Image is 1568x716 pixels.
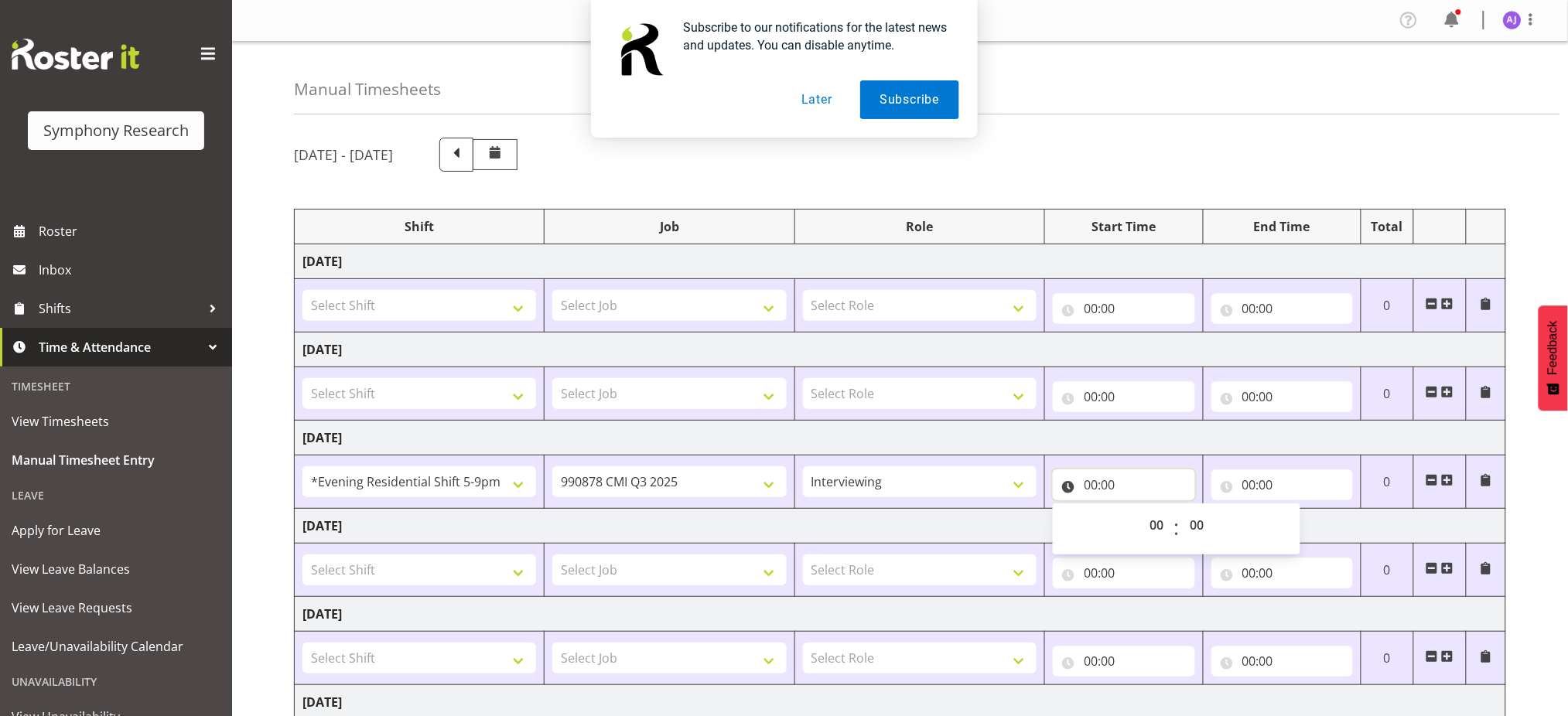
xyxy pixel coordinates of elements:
div: Subscribe to our notifications for the latest news and updates. You can disable anytime. [671,19,959,54]
span: : [1174,510,1180,548]
span: View Timesheets [12,410,220,433]
a: View Leave Balances [4,550,228,588]
span: Manual Timesheet Entry [12,448,220,472]
div: End Time [1211,217,1353,236]
input: Click to select... [1053,557,1194,588]
div: Job [552,217,786,236]
input: Click to select... [1053,293,1194,324]
input: Click to select... [1211,469,1353,500]
span: View Leave Balances [12,557,220,581]
td: [DATE] [295,332,1506,367]
input: Click to select... [1053,646,1194,677]
td: 0 [1361,367,1413,421]
button: Subscribe [860,80,958,119]
a: View Leave Requests [4,588,228,627]
span: Roster [39,220,224,243]
span: Feedback [1546,321,1560,375]
div: Shift [302,217,536,236]
td: 0 [1361,632,1413,685]
span: Shifts [39,297,201,320]
td: [DATE] [295,509,1506,544]
td: 0 [1361,279,1413,332]
button: Feedback - Show survey [1539,305,1568,411]
td: 0 [1361,455,1413,509]
a: Manual Timesheet Entry [4,441,228,479]
div: Start Time [1053,217,1194,236]
input: Click to select... [1211,381,1353,412]
input: Click to select... [1211,293,1353,324]
div: Unavailability [4,666,228,697]
span: Leave/Unavailability Calendar [12,635,220,658]
div: Role [803,217,1037,236]
div: Leave [4,479,228,511]
h5: [DATE] - [DATE] [294,146,393,163]
span: Inbox [39,258,224,281]
div: Total [1369,217,1406,236]
input: Click to select... [1211,557,1353,588]
button: Later [782,80,852,119]
div: Timesheet [4,370,228,402]
a: Leave/Unavailability Calendar [4,627,228,666]
input: Click to select... [1053,381,1194,412]
span: View Leave Requests [12,596,220,619]
input: Click to select... [1211,646,1353,677]
input: Click to select... [1053,469,1194,500]
a: Apply for Leave [4,511,228,550]
td: [DATE] [295,421,1506,455]
span: Apply for Leave [12,519,220,542]
td: [DATE] [295,244,1506,279]
td: [DATE] [295,597,1506,632]
td: 0 [1361,544,1413,597]
span: Time & Attendance [39,336,201,359]
img: notification icon [610,19,671,80]
a: View Timesheets [4,402,228,441]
